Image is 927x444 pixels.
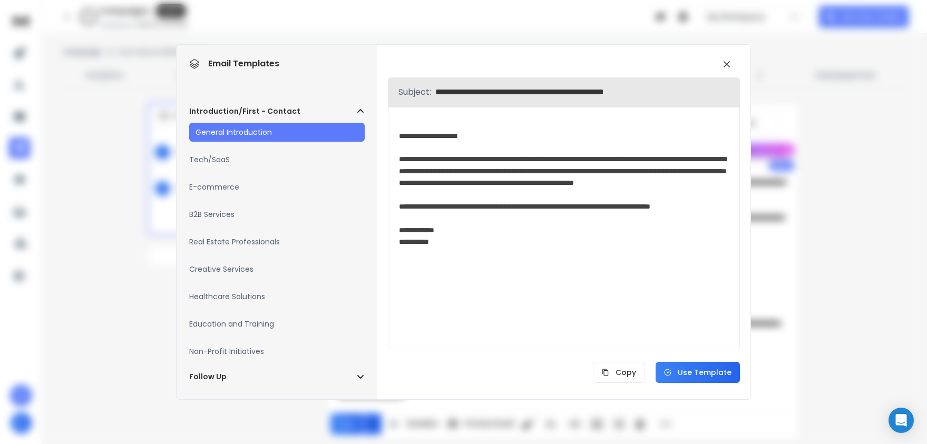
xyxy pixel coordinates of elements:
h3: Non-Profit Initiatives [189,346,264,357]
h3: Healthcare Solutions [189,291,265,302]
h3: Education and Training [189,319,274,329]
h1: Email Templates [189,57,279,70]
h3: Tech/SaaS [189,154,230,165]
button: Use Template [656,362,740,383]
div: Open Intercom Messenger [889,408,914,433]
h3: Creative Services [189,264,253,274]
h3: B2B Services [189,209,235,220]
h3: Real Estate Professionals [189,236,280,247]
button: Follow Up [189,371,365,382]
button: Case Study / Success Story [189,399,365,409]
h3: E-commerce [189,182,239,192]
button: Introduction/First - Contact [189,106,365,116]
h3: General Introduction [196,127,272,137]
button: Copy [593,362,645,383]
p: Subject: [398,86,431,98]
